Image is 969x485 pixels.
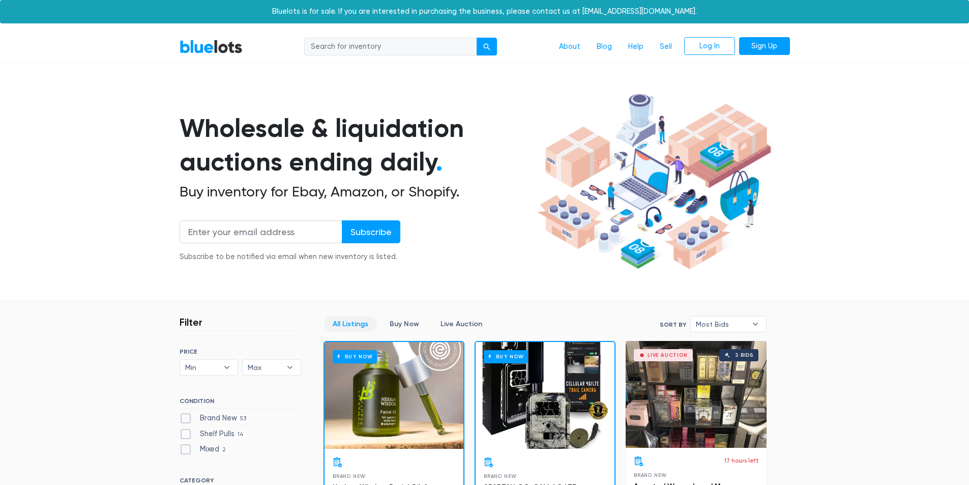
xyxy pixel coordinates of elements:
span: Most Bids [696,317,747,332]
div: 3 bids [735,353,753,358]
h6: PRICE [180,348,301,355]
span: Min [185,360,219,375]
b: ▾ [745,317,766,332]
input: Search for inventory [304,38,477,56]
span: Brand New [634,472,667,478]
div: Live Auction [648,353,688,358]
img: hero-ee84e7d0318cb26816c560f6b4441b76977f77a177738b4e94f68c95b2b83dbb.png [534,89,775,274]
b: ▾ [216,360,238,375]
input: Subscribe [342,220,400,243]
span: . [436,147,443,177]
a: Buy Now [381,316,428,332]
a: Live Auction [432,316,491,332]
span: Brand New [333,473,366,479]
span: 2 [219,446,229,454]
input: Enter your email address [180,220,342,243]
label: Sort By [660,320,686,329]
a: Buy Now [476,342,614,449]
h1: Wholesale & liquidation auctions ending daily [180,111,534,179]
h6: Buy Now [333,350,377,363]
p: 17 hours left [724,456,758,465]
a: Log In [684,37,735,55]
label: Shelf Pulls [180,429,247,440]
span: 53 [237,415,250,423]
a: Live Auction 3 bids [626,341,767,448]
h2: Buy inventory for Ebay, Amazon, or Shopify. [180,183,534,201]
a: Help [620,37,652,56]
b: ▾ [279,360,301,375]
a: Sign Up [739,37,790,55]
h6: CONDITION [180,397,301,409]
a: BlueLots [180,39,243,54]
a: Blog [589,37,620,56]
span: Max [248,360,281,375]
a: About [551,37,589,56]
label: Mixed [180,444,229,455]
label: Brand New [180,413,250,424]
h3: Filter [180,316,202,328]
a: All Listings [324,316,377,332]
h6: Buy Now [484,350,528,363]
a: Buy Now [325,342,463,449]
a: Sell [652,37,680,56]
div: Subscribe to be notified via email when new inventory is listed. [180,251,400,263]
span: Brand New [484,473,517,479]
span: 14 [234,431,247,439]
